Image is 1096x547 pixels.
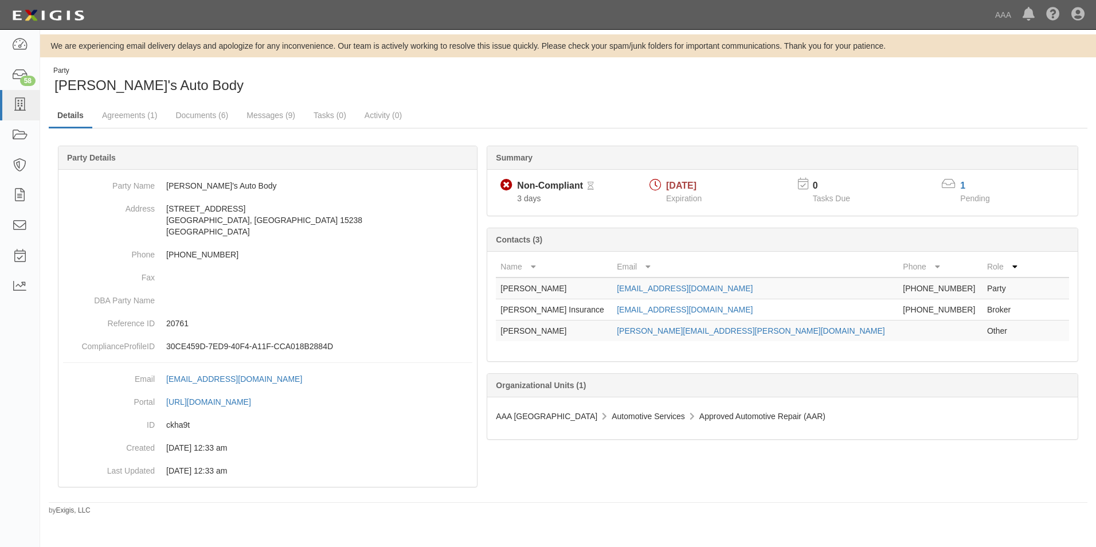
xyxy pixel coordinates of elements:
a: Messages (9) [238,104,304,127]
a: Documents (6) [167,104,237,127]
i: Non-Compliant [500,179,512,192]
p: 0 [813,179,864,193]
p: 20761 [166,318,472,329]
a: Details [49,104,92,128]
span: Approved Automotive Repair (AAR) [699,412,825,421]
div: Non-Compliant [517,179,583,193]
dt: DBA Party Name [63,289,155,306]
b: Contacts (3) [496,235,542,244]
dt: Party Name [63,174,155,192]
span: Since 08/15/2025 [517,194,541,203]
td: Broker [983,299,1023,321]
dd: [PHONE_NUMBER] [63,243,472,266]
span: AAA [GEOGRAPHIC_DATA] [496,412,597,421]
div: 58 [20,76,36,86]
img: logo-5460c22ac91f19d4615b14bd174203de0afe785f0fc80cf4dbbc73dc1793850b.png [9,5,88,26]
a: [EMAIL_ADDRESS][DOMAIN_NAME] [617,284,753,293]
i: Pending Review [588,182,594,190]
th: Phone [898,256,983,278]
td: [PERSON_NAME] [496,278,612,299]
span: [DATE] [666,181,696,190]
dd: 03/10/2023 12:33 am [63,459,472,482]
dt: ID [63,413,155,431]
small: by [49,506,91,515]
dd: 03/10/2023 12:33 am [63,436,472,459]
dd: ckha9t [63,413,472,436]
a: [EMAIL_ADDRESS][DOMAIN_NAME] [166,374,315,384]
a: Exigis, LLC [56,506,91,514]
dt: Created [63,436,155,454]
a: [EMAIL_ADDRESS][DOMAIN_NAME] [617,305,753,314]
a: Activity (0) [356,104,410,127]
b: Summary [496,153,533,162]
dt: Last Updated [63,459,155,476]
b: Party Details [67,153,116,162]
td: [PHONE_NUMBER] [898,278,983,299]
a: [PERSON_NAME][EMAIL_ADDRESS][PERSON_NAME][DOMAIN_NAME] [617,326,885,335]
a: [URL][DOMAIN_NAME] [166,397,264,407]
dd: [STREET_ADDRESS] [GEOGRAPHIC_DATA], [GEOGRAPHIC_DATA] 15238 [GEOGRAPHIC_DATA] [63,197,472,243]
td: [PERSON_NAME] [496,321,612,342]
a: Agreements (1) [93,104,166,127]
th: Email [612,256,898,278]
span: Expiration [666,194,702,203]
span: Tasks Due [813,194,850,203]
dt: Phone [63,243,155,260]
span: Automotive Services [612,412,685,421]
dt: Address [63,197,155,214]
dt: Email [63,368,155,385]
dt: ComplianceProfileID [63,335,155,352]
dt: Fax [63,266,155,283]
b: Organizational Units (1) [496,381,586,390]
span: Pending [960,194,989,203]
dd: [PERSON_NAME]'s Auto Body [63,174,472,197]
div: We are experiencing email delivery delays and apologize for any inconvenience. Our team is active... [40,40,1096,52]
dt: Reference ID [63,312,155,329]
a: 1 [960,181,965,190]
td: [PHONE_NUMBER] [898,299,983,321]
td: Party [983,278,1023,299]
i: Help Center - Complianz [1046,8,1060,22]
td: Other [983,321,1023,342]
th: Role [983,256,1023,278]
div: [EMAIL_ADDRESS][DOMAIN_NAME] [166,373,302,385]
dt: Portal [63,390,155,408]
a: AAA [989,3,1017,26]
div: Phillip's Auto Body [49,66,559,95]
span: [PERSON_NAME]'s Auto Body [54,77,244,93]
a: Tasks (0) [305,104,355,127]
div: Party [53,66,244,76]
td: [PERSON_NAME] Insurance [496,299,612,321]
th: Name [496,256,612,278]
p: 30CE459D-7ED9-40F4-A11F-CCA018B2884D [166,341,472,352]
